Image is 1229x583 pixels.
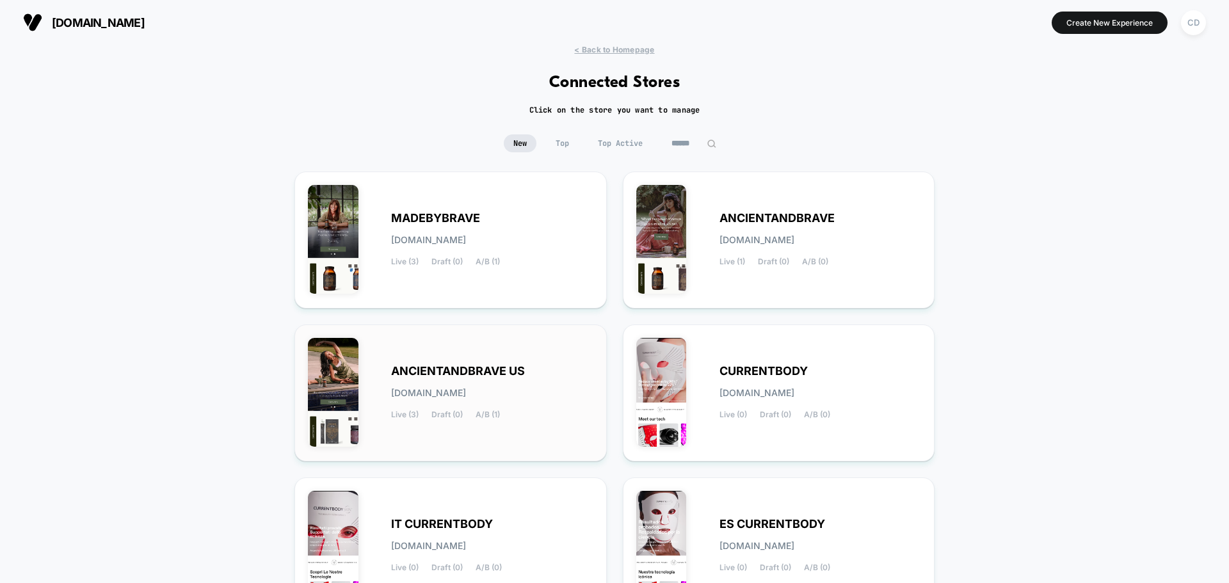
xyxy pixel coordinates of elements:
[707,139,716,148] img: edit
[504,134,536,152] span: New
[391,563,419,572] span: Live (0)
[758,257,789,266] span: Draft (0)
[391,367,525,376] span: ANCIENTANDBRAVE US
[719,541,794,550] span: [DOMAIN_NAME]
[391,257,419,266] span: Live (3)
[719,236,794,244] span: [DOMAIN_NAME]
[391,388,466,397] span: [DOMAIN_NAME]
[391,236,466,244] span: [DOMAIN_NAME]
[431,563,463,572] span: Draft (0)
[760,410,791,419] span: Draft (0)
[308,338,358,447] img: ANCIENTANDBRAVE_US
[1181,10,1206,35] div: CD
[391,214,480,223] span: MADEBYBRAVE
[529,105,700,115] h2: Click on the store you want to manage
[802,257,828,266] span: A/B (0)
[574,45,654,54] span: < Back to Homepage
[431,257,463,266] span: Draft (0)
[719,214,835,223] span: ANCIENTANDBRAVE
[391,520,493,529] span: IT CURRENTBODY
[588,134,652,152] span: Top Active
[804,410,830,419] span: A/B (0)
[1052,12,1168,34] button: Create New Experience
[719,388,794,397] span: [DOMAIN_NAME]
[719,520,825,529] span: ES CURRENTBODY
[52,16,145,29] span: [DOMAIN_NAME]
[476,563,502,572] span: A/B (0)
[804,563,830,572] span: A/B (0)
[391,541,466,550] span: [DOMAIN_NAME]
[431,410,463,419] span: Draft (0)
[719,563,747,572] span: Live (0)
[760,563,791,572] span: Draft (0)
[719,410,747,419] span: Live (0)
[636,338,687,447] img: CURRENTBODY
[1177,10,1210,36] button: CD
[391,410,419,419] span: Live (3)
[19,12,149,33] button: [DOMAIN_NAME]
[549,74,680,92] h1: Connected Stores
[308,185,358,294] img: MADEBYBRAVE
[636,185,687,294] img: ANCIENTANDBRAVE
[476,257,500,266] span: A/B (1)
[546,134,579,152] span: Top
[719,257,745,266] span: Live (1)
[476,410,500,419] span: A/B (1)
[719,367,808,376] span: CURRENTBODY
[23,13,42,32] img: Visually logo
